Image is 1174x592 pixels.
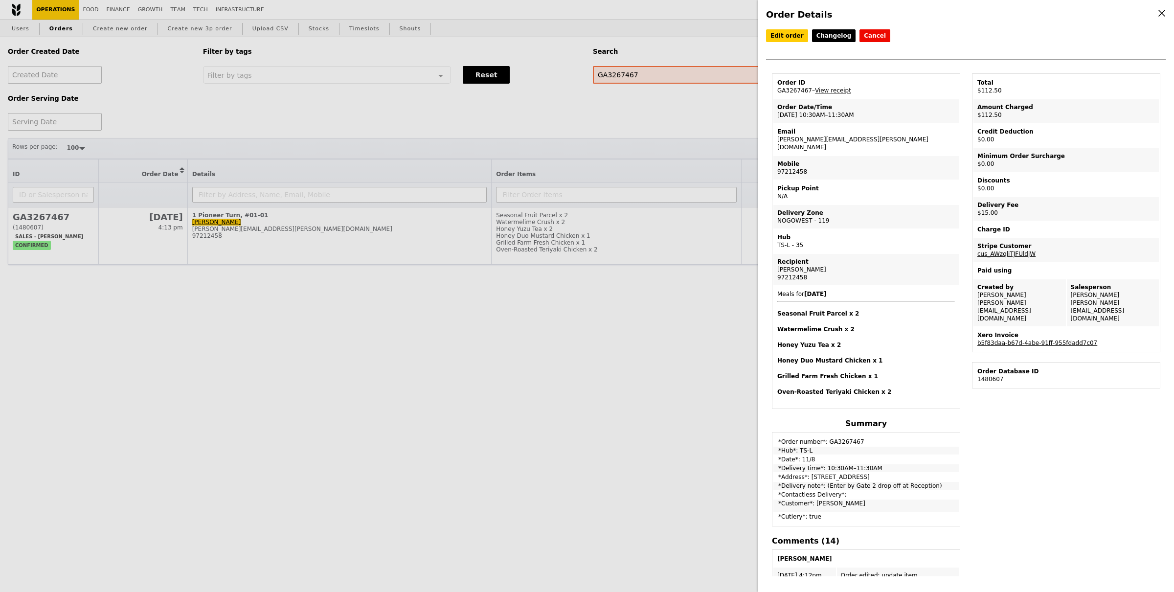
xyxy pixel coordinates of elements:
[777,341,955,349] h4: Honey Yuzu Tea x 2
[777,103,955,111] div: Order Date/Time
[977,226,1155,233] div: Charge ID
[977,331,1155,339] div: Xero Invoice
[1067,279,1159,326] td: [PERSON_NAME] [PERSON_NAME][EMAIL_ADDRESS][DOMAIN_NAME]
[977,283,1062,291] div: Created by
[973,197,1159,221] td: $15.00
[766,29,808,42] a: Edit order
[777,184,955,192] div: Pickup Point
[773,99,959,123] td: [DATE] 10:30AM–11:30AM
[773,500,959,512] td: *Customer*: [PERSON_NAME]
[772,536,960,546] h4: Comments (14)
[773,229,959,253] td: TS-L - 35
[777,388,955,396] h4: Oven‑Roasted Teriyaki Chicken x 2
[773,205,959,228] td: NOGOWEST - 119
[773,464,959,472] td: *Delivery time*: 10:30AM–11:30AM
[977,242,1155,250] div: Stripe Customer
[777,209,955,217] div: Delivery Zone
[977,340,1097,346] a: b5f83daa-b67d-4abe-91ff-955fdadd7c07
[777,357,955,364] h4: Honey Duo Mustard Chicken x 1
[777,79,955,87] div: Order ID
[977,152,1155,160] div: Minimum Order Surcharge
[973,173,1159,196] td: $0.00
[973,148,1159,172] td: $0.00
[773,482,959,490] td: *Delivery note*: (Enter by Gate 2 drop off at Reception)
[1071,283,1155,291] div: Salesperson
[859,29,890,42] button: Cancel
[973,279,1066,326] td: [PERSON_NAME] [PERSON_NAME][EMAIL_ADDRESS][DOMAIN_NAME]
[777,128,955,136] div: Email
[777,310,955,318] h4: Seasonal Fruit Parcel x 2
[977,177,1155,184] div: Discounts
[773,447,959,455] td: *Hub*: TS-L
[773,156,959,180] td: 97212458
[777,325,955,333] h4: Watermelime Crush x 2
[773,75,959,98] td: GA3267467
[977,267,1155,274] div: Paid using
[773,433,959,446] td: *Order number*: GA3267467
[777,233,955,241] div: Hub
[777,291,955,396] span: Meals for
[772,419,960,428] h4: Summary
[777,273,955,281] div: 97212458
[977,201,1155,209] div: Delivery Fee
[773,455,959,463] td: *Date*: 11/8
[973,75,1159,98] td: $112.50
[977,79,1155,87] div: Total
[804,291,827,297] b: [DATE]
[777,555,832,562] b: [PERSON_NAME]
[977,128,1155,136] div: Credit Deduction
[773,124,959,155] td: [PERSON_NAME][EMAIL_ADDRESS][PERSON_NAME][DOMAIN_NAME]
[837,568,959,583] td: Order edited: update item
[815,87,851,94] a: View receipt
[777,372,955,380] h4: Grilled Farm Fresh Chicken x 1
[777,160,955,168] div: Mobile
[973,99,1159,123] td: $112.50
[973,364,1159,387] td: 1480607
[773,473,959,481] td: *Address*: [STREET_ADDRESS]
[773,181,959,204] td: N/A
[812,87,815,94] span: –
[977,103,1155,111] div: Amount Charged
[777,266,955,273] div: [PERSON_NAME]
[812,29,856,42] a: Changelog
[977,367,1155,375] div: Order Database ID
[777,258,955,266] div: Recipient
[773,513,959,525] td: *Cutlery*: true
[773,491,959,499] td: *Contactless Delivery*:
[973,124,1159,147] td: $0.00
[977,250,1036,257] a: cus_AWzqliTJFUldjW
[777,572,822,579] span: [DATE] 4:12pm
[766,9,832,20] span: Order Details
